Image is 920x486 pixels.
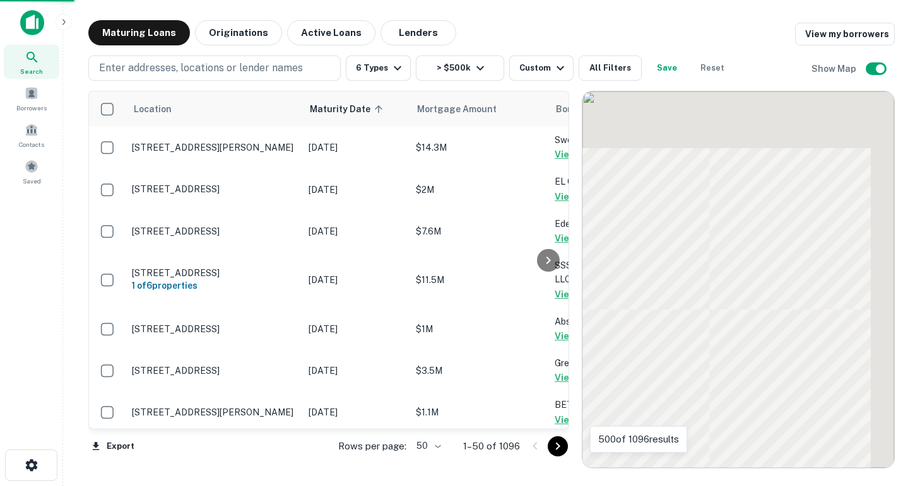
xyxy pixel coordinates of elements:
th: Mortgage Amount [410,91,548,127]
th: Location [126,91,302,127]
button: > $500k [416,55,504,81]
p: [DATE] [309,141,403,154]
h6: Show Map [811,62,858,76]
p: [STREET_ADDRESS] [132,365,296,376]
a: Borrowers [4,81,59,115]
p: 1–50 of 1096 [463,439,520,454]
span: Maturity Date [310,101,387,117]
p: [DATE] [309,183,403,197]
button: Save your search to get updates of matches that match your search criteria. [647,55,687,81]
img: capitalize-icon.png [20,10,44,35]
button: Go to next page [548,436,568,456]
p: $2M [416,183,542,197]
button: Reset [692,55,733,81]
p: [DATE] [309,224,403,238]
p: [STREET_ADDRESS][PERSON_NAME] [132,142,296,153]
p: $1.1M [416,405,542,419]
iframe: Chat Widget [857,345,920,405]
p: [STREET_ADDRESS][PERSON_NAME] [132,407,296,418]
p: [STREET_ADDRESS] [132,323,296,335]
span: Saved [23,176,41,186]
div: Custom [519,61,568,76]
p: $7.6M [416,224,542,238]
span: Contacts [19,139,44,149]
button: All Filters [579,55,642,81]
p: $3.5M [416,364,542,378]
p: $14.3M [416,141,542,154]
p: [DATE] [309,322,403,336]
button: Lenders [380,20,456,45]
p: $11.5M [416,273,542,287]
a: Search [4,45,59,79]
span: Mortgage Amount [417,101,513,117]
button: Active Loans [287,20,375,45]
p: Enter addresses, locations or lender names [99,61,303,76]
button: Enter addresses, locations or lender names [88,55,341,81]
th: Maturity Date [302,91,410,127]
p: [DATE] [309,364,403,378]
div: 0 [582,91,894,468]
p: [STREET_ADDRESS] [132,267,296,279]
span: Borrowers [16,103,47,113]
p: [DATE] [309,405,403,419]
button: Custom [509,55,574,81]
p: Rows per page: [338,439,406,454]
button: Maturing Loans [88,20,190,45]
p: [STREET_ADDRESS] [132,226,296,237]
button: 6 Types [346,55,411,81]
p: 500 of 1096 results [598,432,679,447]
p: $1M [416,322,542,336]
button: Originations [195,20,282,45]
a: Contacts [4,118,59,152]
span: Location [133,101,172,117]
span: Search [20,66,43,76]
p: [STREET_ADDRESS] [132,183,296,195]
h6: 1 of 6 properties [132,279,296,292]
a: View my borrowers [795,23,895,45]
button: Export [88,437,138,456]
p: [DATE] [309,273,403,287]
a: Saved [4,154,59,188]
div: 50 [411,437,443,455]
